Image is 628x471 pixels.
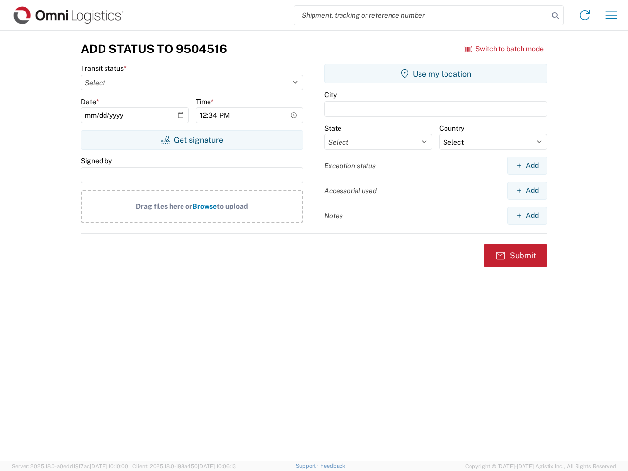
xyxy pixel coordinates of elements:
[324,161,376,170] label: Exception status
[81,64,127,73] label: Transit status
[81,97,99,106] label: Date
[196,97,214,106] label: Time
[136,202,192,210] span: Drag files here or
[132,463,236,469] span: Client: 2025.18.0-198a450
[296,463,320,469] a: Support
[90,463,128,469] span: [DATE] 10:10:00
[465,462,616,471] span: Copyright © [DATE]-[DATE] Agistix Inc., All Rights Reserved
[294,6,549,25] input: Shipment, tracking or reference number
[217,202,248,210] span: to upload
[12,463,128,469] span: Server: 2025.18.0-a0edd1917ac
[81,130,303,150] button: Get signature
[324,211,343,220] label: Notes
[81,157,112,165] label: Signed by
[320,463,345,469] a: Feedback
[439,124,464,132] label: Country
[464,41,544,57] button: Switch to batch mode
[324,124,341,132] label: State
[324,186,377,195] label: Accessorial used
[324,64,547,83] button: Use my location
[192,202,217,210] span: Browse
[507,182,547,200] button: Add
[484,244,547,267] button: Submit
[198,463,236,469] span: [DATE] 10:06:13
[507,207,547,225] button: Add
[324,90,337,99] label: City
[507,157,547,175] button: Add
[81,42,227,56] h3: Add Status to 9504516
